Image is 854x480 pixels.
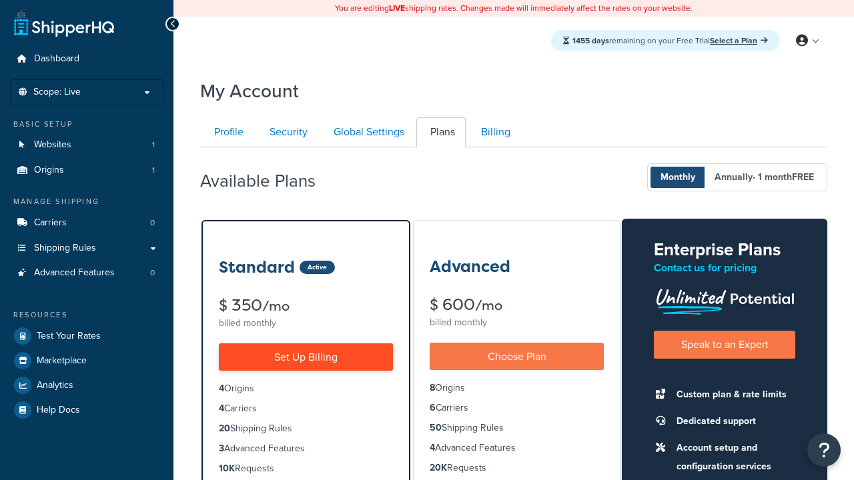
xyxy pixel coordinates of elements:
span: Carriers [34,217,67,229]
span: Test Your Rates [37,331,101,342]
a: ShipperHQ Home [14,10,114,37]
div: billed monthly [219,314,393,333]
b: FREE [792,170,814,184]
span: Dashboard [34,53,79,65]
li: Origins [10,158,163,183]
a: Analytics [10,373,163,397]
span: Advanced Features [34,267,115,279]
p: Contact us for pricing [654,259,795,277]
span: Help Docs [37,405,80,416]
a: Profile [200,117,254,147]
li: Carriers [430,401,604,415]
button: Monthly Annually- 1 monthFREE [647,163,827,191]
a: Speak to an Expert [654,331,795,358]
div: remaining on your Free Trial [551,30,780,51]
span: Monthly [651,167,705,188]
img: Unlimited Potential [654,284,795,315]
a: Shipping Rules [10,236,163,261]
li: Advanced Features [430,441,604,455]
li: Carriers [219,401,393,416]
a: Choose Plan [430,343,604,370]
div: Resources [10,309,163,321]
strong: 50 [430,421,442,435]
a: Help Docs [10,398,163,422]
h1: My Account [200,78,299,104]
h3: Advanced [430,258,510,275]
div: $ 600 [430,297,604,313]
li: Account setup and configuration services [670,439,795,476]
a: Carriers 0 [10,211,163,235]
div: Active [300,261,335,274]
a: Billing [467,117,521,147]
strong: 20K [430,461,447,475]
h2: Enterprise Plans [654,240,795,259]
strong: 4 [219,381,224,395]
a: Plans [416,117,466,147]
button: Open Resource Center [807,433,841,467]
small: /mo [475,296,502,315]
div: Manage Shipping [10,196,163,207]
span: 0 [150,267,155,279]
li: Custom plan & rate limits [670,385,795,404]
a: Advanced Features 0 [10,261,163,285]
li: Requests [430,461,604,475]
div: $ 350 [219,297,393,314]
h2: Available Plans [200,171,336,191]
li: Origins [430,381,604,395]
span: Websites [34,139,71,151]
span: Annually [705,167,824,188]
a: Websites 1 [10,133,163,157]
li: Websites [10,133,163,157]
a: Origins 1 [10,158,163,183]
li: Shipping Rules [219,421,393,436]
span: 1 [152,139,155,151]
li: Shipping Rules [430,421,604,435]
a: Marketplace [10,349,163,373]
strong: 1455 days [572,35,609,47]
li: Origins [219,381,393,396]
strong: 8 [430,381,435,395]
span: Shipping Rules [34,243,96,254]
h3: Standard [219,259,295,276]
strong: 4 [219,401,224,415]
strong: 3 [219,441,224,455]
div: billed monthly [430,313,604,332]
span: Analytics [37,380,73,391]
div: Basic Setup [10,119,163,130]
li: Carriers [10,211,163,235]
a: Dashboard [10,47,163,71]
a: Global Settings [320,117,415,147]
span: Marketplace [37,355,87,367]
span: 0 [150,217,155,229]
strong: 6 [430,401,436,415]
b: LIVE [389,2,405,14]
a: Set Up Billing [219,343,393,371]
span: Origins [34,165,64,176]
li: Advanced Features [219,441,393,456]
small: /mo [262,297,290,315]
li: Requests [219,461,393,476]
span: 1 [152,165,155,176]
strong: 20 [219,421,230,435]
a: Select a Plan [710,35,768,47]
span: - 1 month [753,170,814,184]
strong: 4 [430,441,435,455]
li: Dedicated support [670,412,795,431]
li: Advanced Features [10,261,163,285]
a: Security [256,117,318,147]
span: Scope: Live [33,87,81,98]
a: Test Your Rates [10,324,163,348]
strong: 10K [219,461,235,475]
